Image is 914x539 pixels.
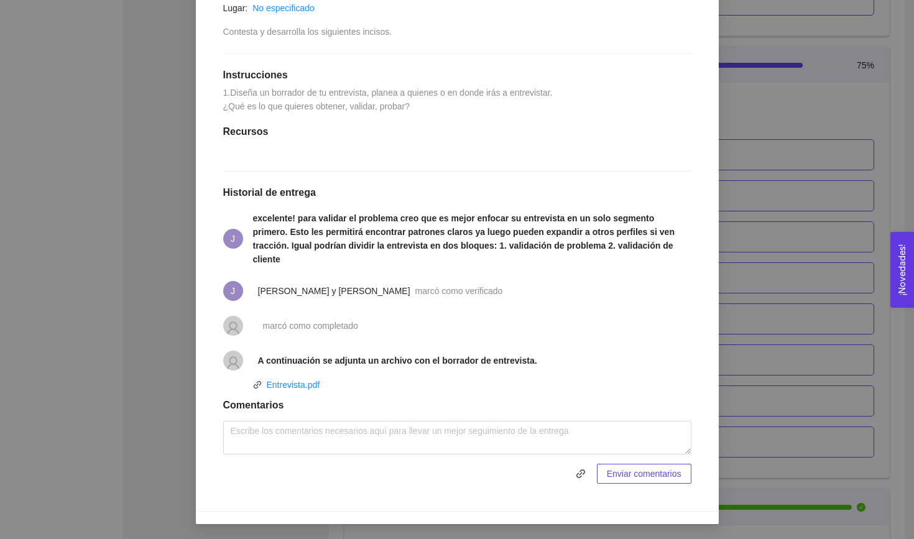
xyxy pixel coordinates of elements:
[252,3,315,13] a: No especificado
[263,321,358,331] span: marcó como completado
[253,380,262,389] span: link
[607,467,681,481] span: Enviar comentarios
[231,229,235,249] span: J
[226,321,241,336] span: user
[223,1,248,15] article: Lugar:
[223,399,691,412] h1: Comentarios
[223,69,691,81] h1: Instrucciones
[223,187,691,199] h1: Historial de entrega
[267,380,320,390] a: Entrevista.pdf
[223,27,392,37] span: Contesta y desarrolla los siguientes incisos.
[890,232,914,308] button: Open Feedback Widget
[226,356,241,371] span: user
[571,464,591,484] button: link
[415,286,503,296] span: marcó como verificado
[223,126,691,138] h1: Recursos
[223,88,555,111] span: 1.Diseña un borrador de tu entrevista, planea a quienes o en donde irás a entrevistar. ¿Qué es lo...
[231,281,235,301] span: J
[571,469,591,479] span: link
[597,464,691,484] button: Enviar comentarios
[253,213,675,264] strong: excelente! para validar el problema creo que es mejor enfocar su entrevista en un solo segmento p...
[571,469,590,479] span: link
[258,356,537,366] strong: A continuación se adjunta un archivo con el borrador de entrevista.
[258,286,410,296] span: [PERSON_NAME] y [PERSON_NAME]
